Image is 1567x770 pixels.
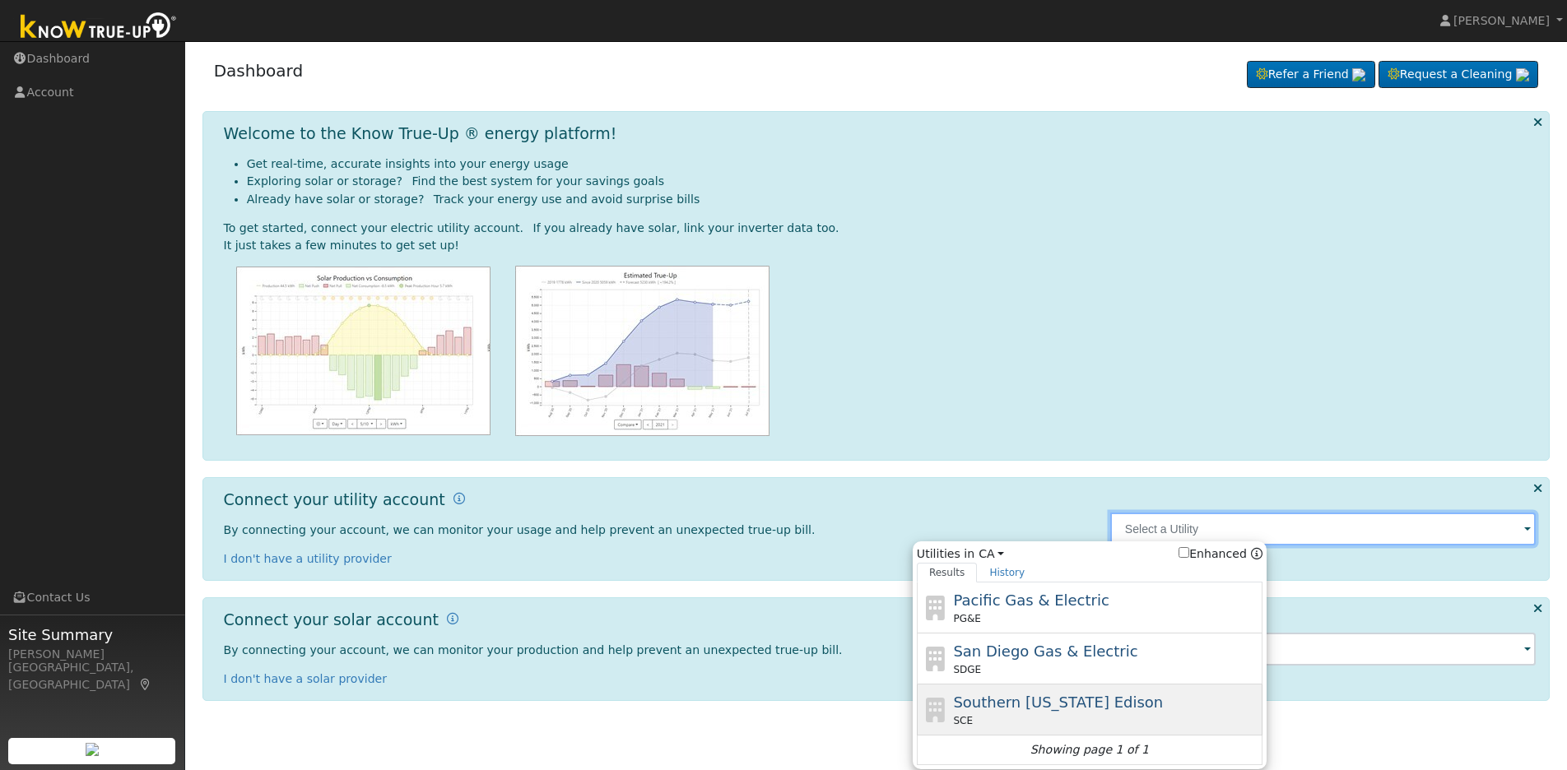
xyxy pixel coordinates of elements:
[86,743,99,756] img: retrieve
[1110,633,1537,666] input: Select an Inverter
[1179,547,1189,558] input: Enhanced
[8,646,176,663] div: [PERSON_NAME]
[224,552,392,565] a: I don't have a utility provider
[8,624,176,646] span: Site Summary
[224,237,1537,254] div: It just takes a few minutes to get set up!
[247,173,1537,190] li: Exploring solar or storage? Find the best system for your savings goals
[1110,513,1537,545] input: Select a Utility
[224,610,439,629] h1: Connect your solar account
[1453,14,1550,27] span: [PERSON_NAME]
[138,678,153,691] a: Map
[977,563,1037,582] a: History
[247,191,1537,208] li: Already have solar or storage? Track your energy use and avoid surprise bills
[1030,741,1149,758] i: Showing page 1 of 1
[224,523,816,536] span: By connecting your account, we can monitor your usage and help prevent an unexpected true-up bill.
[224,672,388,685] a: I don't have a solar provider
[1179,545,1262,563] span: Show enhanced providers
[953,713,973,728] span: SCE
[224,220,1537,237] div: To get started, connect your electric utility account. If you already have solar, link your inver...
[8,659,176,693] div: [GEOGRAPHIC_DATA], [GEOGRAPHIC_DATA]
[12,9,185,46] img: Know True-Up
[953,642,1137,660] span: San Diego Gas & Electric
[953,611,980,626] span: PG&E
[247,155,1537,173] li: Get real-time, accurate insights into your energy usage
[224,643,843,656] span: By connecting your account, we can monitor your production and help prevent an unexpected true-up...
[953,693,1163,711] span: Southern [US_STATE] Edison
[953,591,1109,609] span: Pacific Gas & Electric
[953,662,981,677] span: SDGE
[1352,68,1365,81] img: retrieve
[224,490,445,509] h1: Connect your utility account
[1179,545,1247,563] label: Enhanced
[1516,68,1529,81] img: retrieve
[917,545,1262,563] span: Utilities in
[979,545,1004,563] a: CA
[1379,61,1538,89] a: Request a Cleaning
[224,124,617,143] h1: Welcome to the Know True-Up ® energy platform!
[1251,547,1262,560] a: Enhanced Providers
[917,563,978,582] a: Results
[214,61,304,81] a: Dashboard
[1247,61,1375,89] a: Refer a Friend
